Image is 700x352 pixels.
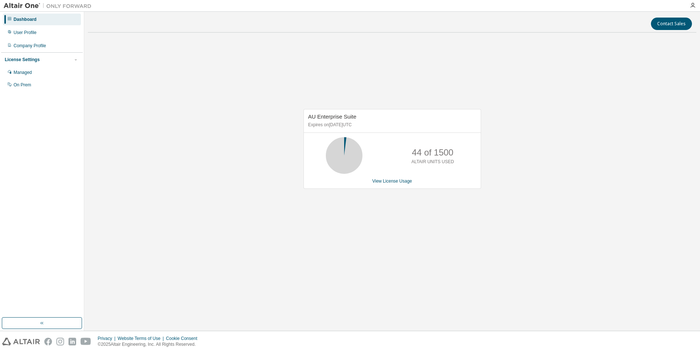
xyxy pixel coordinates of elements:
[372,179,412,184] a: View License Usage
[2,338,40,345] img: altair_logo.svg
[98,341,202,348] p: © 2025 Altair Engineering, Inc. All Rights Reserved.
[308,122,474,128] p: Expires on [DATE] UTC
[81,338,91,345] img: youtube.svg
[651,18,692,30] button: Contact Sales
[4,2,95,10] img: Altair One
[14,82,31,88] div: On Prem
[166,336,201,341] div: Cookie Consent
[118,336,166,341] div: Website Terms of Use
[56,338,64,345] img: instagram.svg
[68,338,76,345] img: linkedin.svg
[5,57,40,63] div: License Settings
[14,30,37,35] div: User Profile
[412,159,454,165] p: ALTAIR UNITS USED
[412,146,453,159] p: 44 of 1500
[308,113,357,120] span: AU Enterprise Suite
[14,43,46,49] div: Company Profile
[14,16,37,22] div: Dashboard
[14,70,32,75] div: Managed
[98,336,118,341] div: Privacy
[44,338,52,345] img: facebook.svg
